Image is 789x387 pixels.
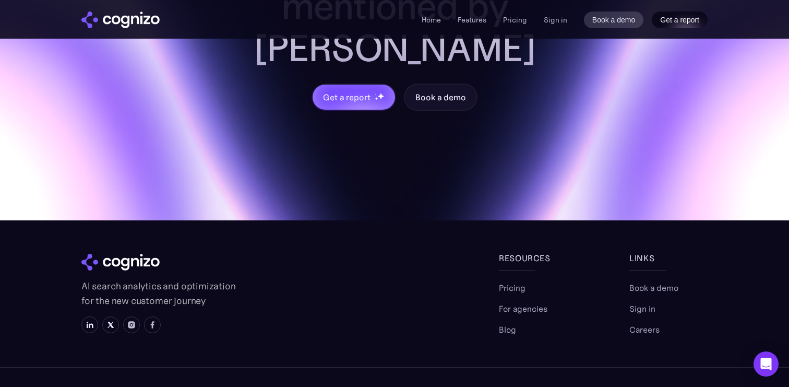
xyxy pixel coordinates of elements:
a: Home [422,15,441,25]
a: home [81,11,160,28]
div: Get a report [323,91,370,103]
img: star [375,97,378,101]
a: Pricing [503,15,527,25]
div: Resources [499,252,577,264]
img: X icon [106,321,115,329]
img: LinkedIn icon [86,321,94,329]
a: Careers [629,323,660,336]
a: Get a reportstarstarstar [312,84,396,111]
a: Book a demo [629,282,678,294]
img: star [375,93,376,95]
a: Sign in [544,14,567,26]
a: Blog [499,323,516,336]
img: cognizo logo [81,254,160,271]
img: star [377,92,384,99]
a: Features [458,15,486,25]
div: Book a demo [415,91,465,103]
img: cognizo logo [81,11,160,28]
div: links [629,252,708,264]
a: Sign in [629,302,655,315]
a: Book a demo [584,11,644,28]
a: Get a report [652,11,708,28]
a: For agencies [499,302,547,315]
p: AI search analytics and optimization for the new customer journey [81,279,238,308]
a: Pricing [499,282,525,294]
div: Open Intercom Messenger [754,351,779,377]
a: Book a demo [404,84,477,111]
